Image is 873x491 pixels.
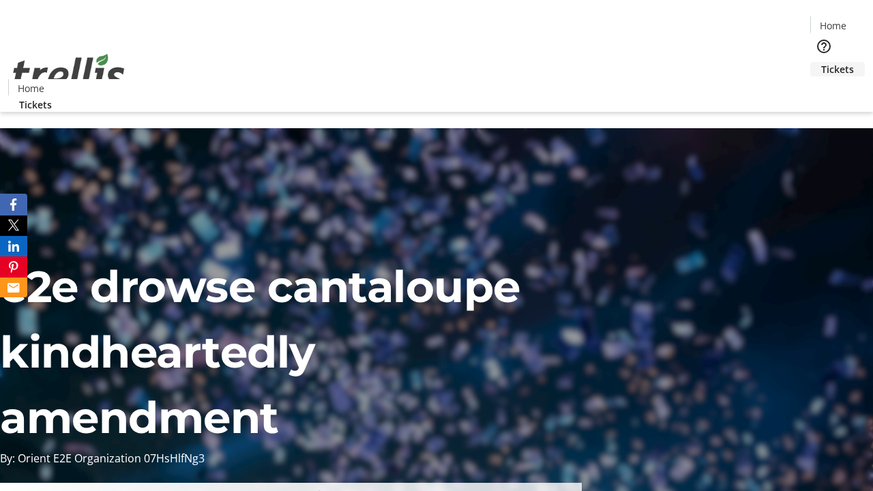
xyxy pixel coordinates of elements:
button: Cart [810,76,838,104]
img: Orient E2E Organization 07HsHlfNg3's Logo [8,39,130,107]
a: Home [811,18,855,33]
a: Home [9,81,53,95]
span: Home [18,81,44,95]
span: Tickets [19,98,52,112]
span: Tickets [821,62,854,76]
button: Help [810,33,838,60]
a: Tickets [8,98,63,112]
a: Tickets [810,62,865,76]
span: Home [820,18,846,33]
